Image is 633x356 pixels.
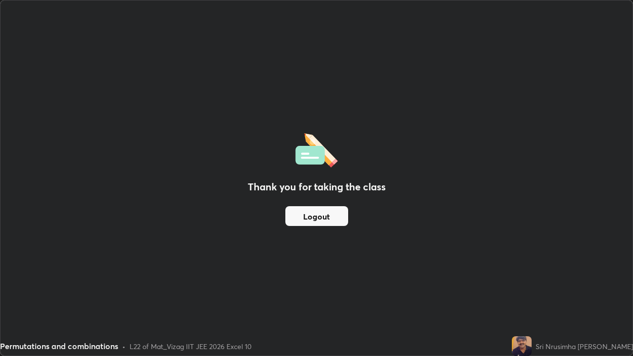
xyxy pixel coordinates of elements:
[512,336,532,356] img: f54d720e133a4ee1b1c0d1ef8fff5f48.jpg
[130,341,252,352] div: L22 of Mat_Vizag IIT JEE 2026 Excel 10
[248,179,386,194] h2: Thank you for taking the class
[295,130,338,168] img: offlineFeedback.1438e8b3.svg
[285,206,348,226] button: Logout
[122,341,126,352] div: •
[536,341,633,352] div: Sri Nrusimha [PERSON_NAME]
